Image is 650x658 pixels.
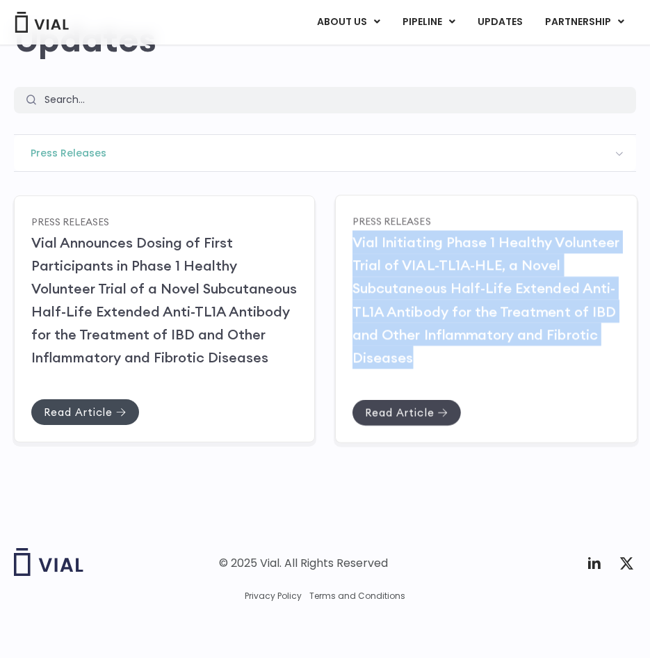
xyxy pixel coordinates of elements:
a: Privacy Policy [245,590,302,602]
div: © 2025 Vial. All Rights Reserved [219,556,388,571]
a: Press Releases [352,214,431,227]
img: Vial logo wih "Vial" spelled out [14,548,83,576]
span: Read Article [44,407,113,417]
a: Terms and Conditions [309,590,405,602]
h2: Updates [14,19,636,59]
a: PIPELINEMenu Toggle [391,10,466,34]
a: Vial Initiating Phase 1 Healthy Volunteer Trial of VIAL-TL1A-HLE, a Novel Subcutaneous Half-Life ... [352,233,619,366]
a: PARTNERSHIPMenu Toggle [534,10,635,34]
a: UPDATES [466,10,533,34]
img: Vial Logo [14,12,70,33]
a: Read Article [31,399,139,425]
a: ABOUT USMenu Toggle [306,10,391,34]
span: Press Releases [14,135,636,171]
span: Read Article [365,407,434,417]
input: Search... [35,87,636,113]
a: Read Article [352,399,461,425]
a: Vial Announces Dosing of First Participants in Phase 1 Healthy Volunteer Trial of a Novel Subcuta... [31,234,297,366]
a: Press Releases [31,215,109,227]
